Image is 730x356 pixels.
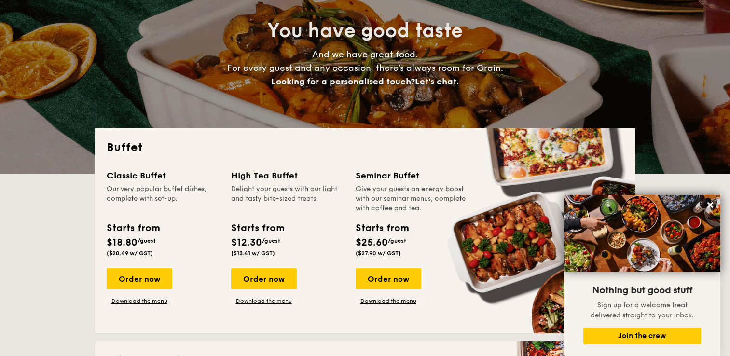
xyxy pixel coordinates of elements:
div: Delight your guests with our light and tasty bite-sized treats. [231,184,344,213]
div: Starts from [107,221,159,235]
h2: Buffet [107,140,624,155]
img: DSC07876-Edit02-Large.jpeg [564,195,720,272]
div: Order now [107,268,172,289]
a: Download the menu [231,297,297,305]
span: $25.60 [356,237,388,248]
div: Classic Buffet [107,169,220,182]
div: Seminar Buffet [356,169,468,182]
span: Nothing but good stuff [592,285,692,296]
span: ($27.90 w/ GST) [356,250,401,257]
div: Starts from [356,221,408,235]
div: High Tea Buffet [231,169,344,182]
span: ($13.41 w/ GST) [231,250,275,257]
span: Let's chat. [415,76,459,87]
span: Looking for a personalised touch? [271,76,415,87]
span: And we have great food. For every guest and any occasion, there’s always room for Grain. [227,49,503,87]
span: /guest [138,237,156,244]
div: Give your guests an energy boost with our seminar menus, complete with coffee and tea. [356,184,468,213]
span: ($20.49 w/ GST) [107,250,153,257]
span: /guest [388,237,406,244]
span: You have good taste [267,19,463,42]
span: $12.30 [231,237,262,248]
div: Our very popular buffet dishes, complete with set-up. [107,184,220,213]
button: Join the crew [583,328,701,344]
a: Download the menu [356,297,421,305]
button: Close [702,197,718,213]
span: /guest [262,237,280,244]
div: Order now [356,268,421,289]
div: Order now [231,268,297,289]
span: Sign up for a welcome treat delivered straight to your inbox. [591,301,694,319]
div: Starts from [231,221,284,235]
span: $18.80 [107,237,138,248]
a: Download the menu [107,297,172,305]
